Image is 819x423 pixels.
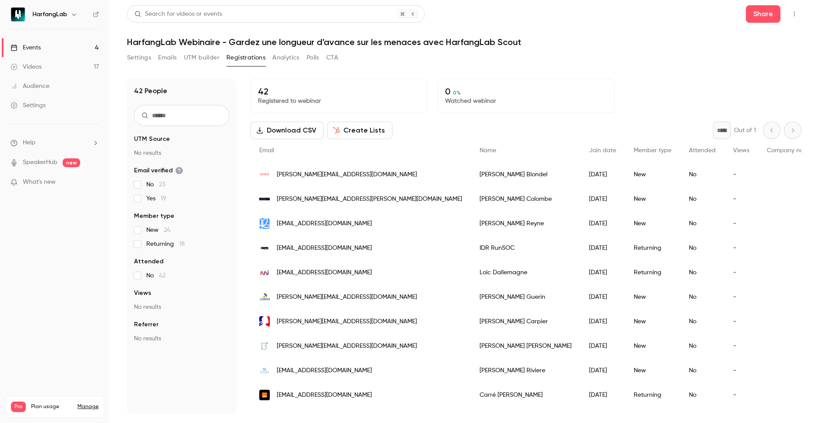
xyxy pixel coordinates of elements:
span: [EMAIL_ADDRESS][DOMAIN_NAME] [277,391,372,400]
button: Emails [158,51,177,65]
div: - [724,334,758,358]
p: Out of 1 [734,126,756,135]
div: No [680,260,724,285]
div: Loic Dallemagne [471,260,580,285]
button: CTA [326,51,338,65]
section: facet-groups [134,135,229,343]
div: [DATE] [580,309,625,334]
h1: 42 People [134,86,167,96]
span: [EMAIL_ADDRESS][DOMAIN_NAME] [277,244,372,253]
h6: HarfangLab [32,10,67,19]
span: What's new [23,178,56,187]
p: No results [134,303,229,311]
button: Create Lists [327,122,392,139]
p: No results [134,334,229,343]
span: [PERSON_NAME][EMAIL_ADDRESS][DOMAIN_NAME] [277,170,417,179]
div: New [625,162,680,187]
button: Download CSV [251,122,324,139]
div: New [625,285,680,309]
span: Email [259,147,274,154]
div: Carré [PERSON_NAME] [471,383,580,407]
div: - [724,285,758,309]
div: Search for videos or events [134,10,222,19]
div: [PERSON_NAME] [PERSON_NAME] [471,334,580,358]
div: [DATE] [580,358,625,383]
div: - [724,187,758,211]
span: Pro [11,402,26,412]
div: [PERSON_NAME] Guerin [471,285,580,309]
img: ch-cadillac.fr [259,218,270,229]
span: Email verified [134,166,183,175]
span: UTM Source [134,135,170,143]
img: bayonne.fr [259,341,270,351]
div: [DATE] [580,383,625,407]
div: [DATE] [580,236,625,260]
button: Share [746,5,780,23]
div: No [680,383,724,407]
div: No [680,358,724,383]
button: Polls [307,51,319,65]
button: Analytics [272,51,300,65]
span: Company name [767,147,812,154]
span: Member type [134,212,174,220]
img: kyndryl.com [259,169,270,180]
span: 42 [159,273,166,279]
img: ac-reunion.fr [259,316,270,327]
span: Attended [689,147,716,154]
a: SpeakerHub [23,158,57,167]
div: [PERSON_NAME] Riviere [471,358,580,383]
p: Watched webinar [445,97,607,105]
span: 18 [179,241,185,247]
div: No [680,162,724,187]
span: Join date [589,147,616,154]
iframe: Noticeable Trigger [88,178,99,186]
div: [DATE] [580,285,625,309]
div: - [724,162,758,187]
p: 42 [258,86,420,97]
span: Yes [146,194,166,203]
span: [PERSON_NAME][EMAIL_ADDRESS][DOMAIN_NAME] [277,317,417,326]
div: - [724,211,758,236]
span: Returning [146,240,185,248]
span: [PERSON_NAME][EMAIL_ADDRESS][PERSON_NAME][DOMAIN_NAME] [277,195,462,204]
div: Videos [11,63,42,71]
div: New [625,358,680,383]
div: No [680,236,724,260]
span: Views [134,289,151,297]
div: [DATE] [580,260,625,285]
img: sgdsn.gouv.fr [259,198,270,201]
h1: HarfangLab Webinaire - Gardez une longueur d’avance sur les menaces avec HarfangLab Scout [127,37,801,47]
span: 24 [164,227,170,233]
div: [DATE] [580,334,625,358]
span: 23 [159,182,165,188]
span: Attended [134,257,163,266]
span: Plan usage [31,403,72,410]
span: No [146,271,166,280]
p: Registered to webinar [258,97,420,105]
div: New [625,187,680,211]
div: No [680,285,724,309]
img: cafat.nc [259,365,270,376]
div: New [625,334,680,358]
span: [EMAIL_ADDRESS][DOMAIN_NAME] [277,219,372,228]
span: [EMAIL_ADDRESS][DOMAIN_NAME] [277,366,372,375]
div: [DATE] [580,211,625,236]
a: Manage [78,403,99,410]
span: Member type [634,147,671,154]
span: New [146,226,170,234]
button: Settings [127,51,151,65]
span: Referrer [134,320,159,329]
span: [PERSON_NAME][EMAIL_ADDRESS][DOMAIN_NAME] [277,342,417,351]
div: - [724,383,758,407]
div: Returning [625,260,680,285]
div: - [724,309,758,334]
div: New [625,309,680,334]
div: Settings [11,101,46,110]
img: manche.fr [259,292,270,302]
img: sib.fr [259,267,270,278]
div: No [680,187,724,211]
span: 19 [161,196,166,202]
div: [PERSON_NAME] Carpier [471,309,580,334]
p: No results [134,149,229,157]
span: [EMAIL_ADDRESS][DOMAIN_NAME] [277,268,372,277]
